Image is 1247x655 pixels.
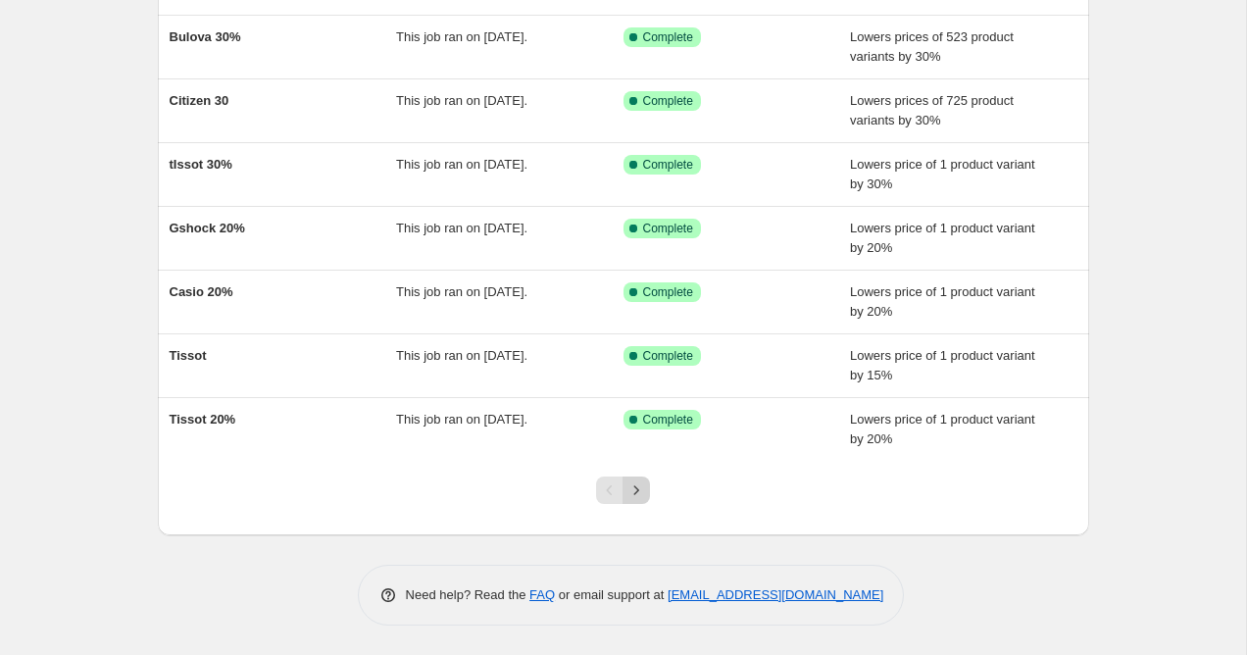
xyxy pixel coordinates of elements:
[170,93,229,108] span: Citizen 30
[643,348,693,364] span: Complete
[850,93,1014,127] span: Lowers prices of 725 product variants by 30%
[668,587,883,602] a: [EMAIL_ADDRESS][DOMAIN_NAME]
[396,221,527,235] span: This job ran on [DATE].
[170,348,207,363] span: Tissot
[170,284,233,299] span: Casio 20%
[643,93,693,109] span: Complete
[596,477,650,504] nav: Pagination
[850,348,1035,382] span: Lowers price of 1 product variant by 15%
[170,221,245,235] span: Gshock 20%
[643,157,693,173] span: Complete
[850,412,1035,446] span: Lowers price of 1 product variant by 20%
[396,93,527,108] span: This job ran on [DATE].
[396,284,527,299] span: This job ran on [DATE].
[396,157,527,172] span: This job ran on [DATE].
[643,221,693,236] span: Complete
[850,221,1035,255] span: Lowers price of 1 product variant by 20%
[396,29,527,44] span: This job ran on [DATE].
[170,412,236,427] span: Tissot 20%
[529,587,555,602] a: FAQ
[643,284,693,300] span: Complete
[850,284,1035,319] span: Lowers price of 1 product variant by 20%
[643,29,693,45] span: Complete
[406,587,530,602] span: Need help? Read the
[850,157,1035,191] span: Lowers price of 1 product variant by 30%
[396,412,527,427] span: This job ran on [DATE].
[170,157,232,172] span: tIssot 30%
[850,29,1014,64] span: Lowers prices of 523 product variants by 30%
[170,29,241,44] span: Bulova 30%
[623,477,650,504] button: Next
[396,348,527,363] span: This job ran on [DATE].
[555,587,668,602] span: or email support at
[643,412,693,428] span: Complete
